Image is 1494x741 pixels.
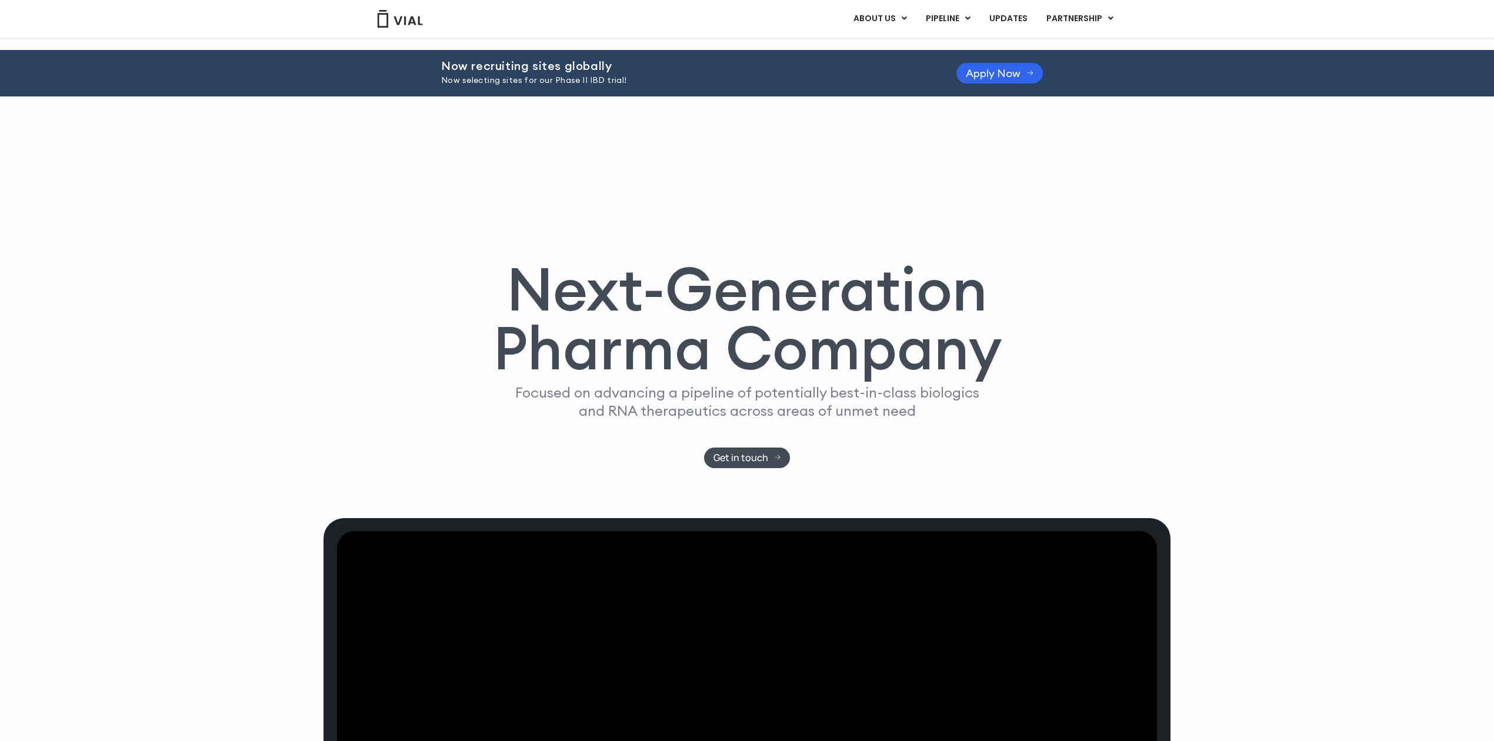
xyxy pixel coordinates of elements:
[492,259,1002,378] h1: Next-Generation Pharma Company
[966,69,1021,78] span: Apply Now
[713,453,768,462] span: Get in touch
[441,59,927,72] h2: Now recruiting sites globally
[956,63,1043,84] a: Apply Now
[916,9,979,29] a: PIPELINEMenu Toggle
[980,9,1036,29] a: UPDATES
[1037,9,1123,29] a: PARTNERSHIPMenu Toggle
[844,9,916,29] a: ABOUT USMenu Toggle
[376,10,423,28] img: Vial Logo
[704,448,791,468] a: Get in touch
[510,383,984,420] p: Focused on advancing a pipeline of potentially best-in-class biologics and RNA therapeutics acros...
[441,74,927,87] p: Now selecting sites for our Phase II IBD trial!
